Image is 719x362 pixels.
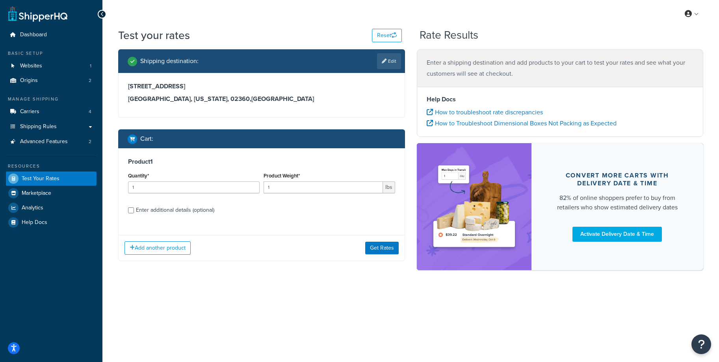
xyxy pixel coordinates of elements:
li: Websites [6,59,97,73]
h3: Product 1 [128,158,395,166]
a: How to Troubleshoot Dimensional Boxes Not Packing as Expected [427,119,617,128]
div: Convert more carts with delivery date & time [550,172,685,187]
a: Dashboard [6,28,97,42]
span: 1 [90,63,91,69]
img: feature-image-ddt-36eae7f7280da8017bfb280eaccd9c446f90b1fe08728e4019434db127062ab4.png [429,155,520,258]
button: Add another product [124,241,191,255]
span: Advanced Features [20,138,68,145]
label: Product Weight* [264,173,300,179]
a: Origins2 [6,73,97,88]
label: Quantity* [128,173,149,179]
div: Basic Setup [6,50,97,57]
div: Manage Shipping [6,96,97,103]
span: Shipping Rules [20,123,57,130]
span: Dashboard [20,32,47,38]
a: Shipping Rules [6,119,97,134]
span: 2 [89,138,91,145]
div: Enter additional details (optional) [136,205,214,216]
h3: [GEOGRAPHIC_DATA], [US_STATE], 02360 , [GEOGRAPHIC_DATA] [128,95,395,103]
a: Help Docs [6,215,97,230]
span: Carriers [20,108,39,115]
a: How to troubleshoot rate discrepancies [427,108,543,117]
span: Test Your Rates [22,175,59,182]
a: Carriers4 [6,104,97,119]
span: lbs [383,181,395,193]
h1: Test your rates [118,28,190,43]
input: 0 [128,181,260,193]
input: Enter additional details (optional) [128,207,134,213]
p: Enter a shipping destination and add products to your cart to test your rates and see what your c... [427,57,694,79]
h2: Shipping destination : [140,58,199,65]
span: Help Docs [22,219,47,226]
a: Advanced Features2 [6,134,97,149]
li: Carriers [6,104,97,119]
input: 0.00 [264,181,383,193]
a: Analytics [6,201,97,215]
span: 4 [89,108,91,115]
a: Edit [377,53,401,69]
span: 2 [89,77,91,84]
div: 82% of online shoppers prefer to buy from retailers who show estimated delivery dates [550,193,685,212]
a: Marketplace [6,186,97,200]
li: Advanced Features [6,134,97,149]
span: Marketplace [22,190,51,197]
a: Activate Delivery Date & Time [572,227,662,242]
span: Websites [20,63,42,69]
a: Test Your Rates [6,172,97,186]
h2: Rate Results [420,29,478,41]
a: Websites1 [6,59,97,73]
h4: Help Docs [427,95,694,104]
li: Origins [6,73,97,88]
div: Resources [6,163,97,170]
button: Open Resource Center [691,334,711,354]
button: Reset [372,29,402,42]
span: Analytics [22,205,43,211]
button: Get Rates [365,242,399,254]
span: Origins [20,77,38,84]
h2: Cart : [140,135,153,142]
h3: [STREET_ADDRESS] [128,82,395,90]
